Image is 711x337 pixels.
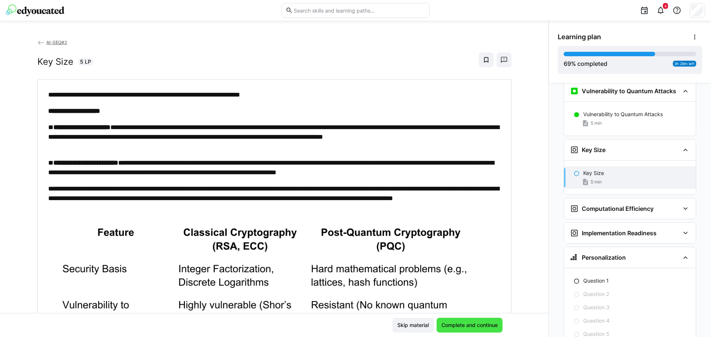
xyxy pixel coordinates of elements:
[396,321,430,329] span: Skip material
[582,205,654,212] h3: Computational Efficiency
[664,4,667,8] span: 4
[674,61,695,66] span: 3h 28m left
[440,321,499,329] span: Complete and continue
[582,254,626,261] h3: Personalization
[564,59,607,68] div: % completed
[80,58,91,65] span: 5 LP
[437,318,503,333] button: Complete and continue
[591,120,602,126] span: 5 min
[583,290,609,298] p: Question 2
[293,7,425,14] input: Search skills and learning paths…
[583,169,604,177] p: Key Size
[564,60,571,67] span: 69
[583,111,663,118] p: Vulnerability to Quantum Attacks
[37,40,67,45] a: AI-SEQ#2
[558,33,601,41] span: Learning plan
[582,87,676,95] h3: Vulnerability to Quantum Attacks
[582,146,605,154] h3: Key Size
[37,56,73,67] h2: Key Size
[583,304,610,311] p: Question 3
[583,277,609,284] p: Question 1
[46,40,67,45] span: AI-SEQ#2
[582,229,657,237] h3: Implementation Readiness
[591,179,602,185] span: 5 min
[393,318,434,333] button: Skip material
[583,317,610,324] p: Question 4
